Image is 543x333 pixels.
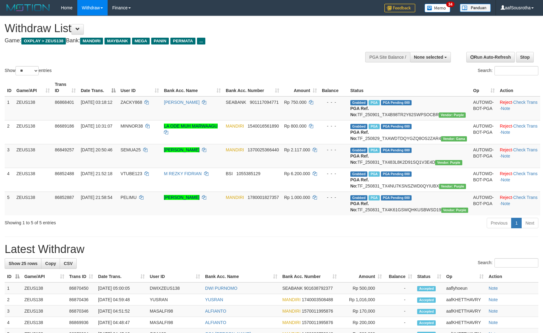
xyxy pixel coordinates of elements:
span: SEABANK [282,286,303,291]
b: PGA Ref. No: [350,177,369,188]
th: Date Trans.: activate to sort column ascending [96,271,147,282]
span: Rp 6.200.000 [284,171,310,176]
span: Copy 1055385129 to clipboard [236,171,260,176]
th: Game/API: activate to sort column ascending [22,271,67,282]
label: Search: [478,66,538,75]
img: Feedback.jpg [384,4,415,12]
td: AUTOWD-BOT-PGA [471,120,497,144]
span: MANDIRI [226,147,244,152]
span: VTUBE123 [121,171,142,176]
th: Game/API: activate to sort column ascending [14,79,52,96]
span: Grabbed [350,195,368,200]
a: Reject [500,147,512,152]
span: Rp 750.000 [284,100,306,105]
th: Trans ID: activate to sort column ascending [52,79,78,96]
td: 3 [5,306,22,317]
td: - [384,317,415,328]
a: Note [501,106,510,111]
span: Copy 1570011995876 to clipboard [302,320,333,325]
th: Op: activate to sort column ascending [471,79,497,96]
a: Reject [500,100,512,105]
th: User ID: activate to sort column ascending [147,271,203,282]
th: Balance: activate to sort column ascending [384,271,415,282]
a: Check Trans [513,171,538,176]
a: Note [489,297,498,302]
th: Date Trans.: activate to sort column descending [78,79,118,96]
span: Accepted [417,309,436,314]
span: BSI [226,171,233,176]
th: Bank Acc. Name: activate to sort column ascending [203,271,280,282]
div: - - - [322,99,345,105]
span: PGA Pending [381,171,412,177]
span: Copy 1780001827357 to clipboard [248,195,279,200]
td: 3 [5,144,14,168]
th: Balance [319,79,348,96]
a: Note [501,154,510,158]
span: Copy 1370025366440 to clipboard [248,147,279,152]
a: [PERSON_NAME] [164,195,199,200]
span: Copy [45,261,56,266]
a: Show 25 rows [5,258,41,269]
span: Vendor URL: https://trx4.1velocity.biz [439,112,466,118]
span: 86849257 [55,147,74,152]
td: aaflyhoeun [444,282,486,294]
input: Search: [494,66,538,75]
button: None selected [410,52,451,62]
td: 86869936 [67,317,96,328]
span: PGA Pending [381,148,412,153]
th: ID [5,79,14,96]
span: Copy 1540016561890 to clipboard [248,124,279,129]
span: [DATE] 10:31:07 [81,124,112,129]
td: · · [497,168,540,192]
td: AUTOWD-BOT-PGA [471,144,497,168]
a: Check Trans [513,124,538,129]
span: 86852488 [55,171,74,176]
a: DWI PURNOMO [205,286,237,291]
th: Amount: activate to sort column ascending [339,271,384,282]
span: Grabbed [350,124,368,129]
td: ZEUS138 [22,306,67,317]
img: Button%20Memo.svg [425,4,451,12]
th: Amount: activate to sort column ascending [282,79,319,96]
td: [DATE] 04:51:52 [96,306,147,317]
a: Previous [487,218,511,228]
span: PGA Pending [381,195,412,200]
td: - [384,294,415,306]
a: Reject [500,171,512,176]
td: MASALFI98 [147,317,203,328]
td: ZEUS138 [22,294,67,306]
td: MASALFI98 [147,306,203,317]
label: Show entries [5,66,52,75]
td: 2 [5,120,14,144]
td: ZEUS138 [14,168,52,192]
td: ZEUS138 [22,282,67,294]
a: ALFIANTO [205,320,226,325]
td: Rp 200,000 [339,317,384,328]
span: Rp 1.000.000 [284,195,310,200]
td: 86870346 [67,306,96,317]
td: aafKHETTHAVRY [444,317,486,328]
span: None selected [414,55,443,60]
div: - - - [322,147,345,153]
a: Check Trans [513,147,538,152]
span: MAYBANK [105,38,130,44]
img: MOTION_logo.png [5,3,52,12]
td: Rp 170,000 [339,306,384,317]
th: Op: activate to sort column ascending [444,271,486,282]
a: CSV [60,258,77,269]
span: Accepted [417,297,436,303]
td: TF_250901_TX4B98TR2Y62SWPSOCBR [348,96,471,120]
input: Search: [494,258,538,268]
th: Action [497,79,540,96]
div: - - - [322,123,345,129]
td: TF_250831_TX4NU7KSNSZWD0QYIUBX [348,168,471,192]
td: - [384,282,415,294]
span: Marked by aaftrukkakada [369,100,379,105]
th: Bank Acc. Number: activate to sort column ascending [280,271,339,282]
div: PGA Site Balance / [365,52,410,62]
span: Marked by aafsolysreylen [369,195,379,200]
a: Check Trans [513,100,538,105]
th: ID: activate to sort column descending [5,271,22,282]
span: Marked by aafkaynarin [369,124,379,129]
span: PELIMU [121,195,137,200]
